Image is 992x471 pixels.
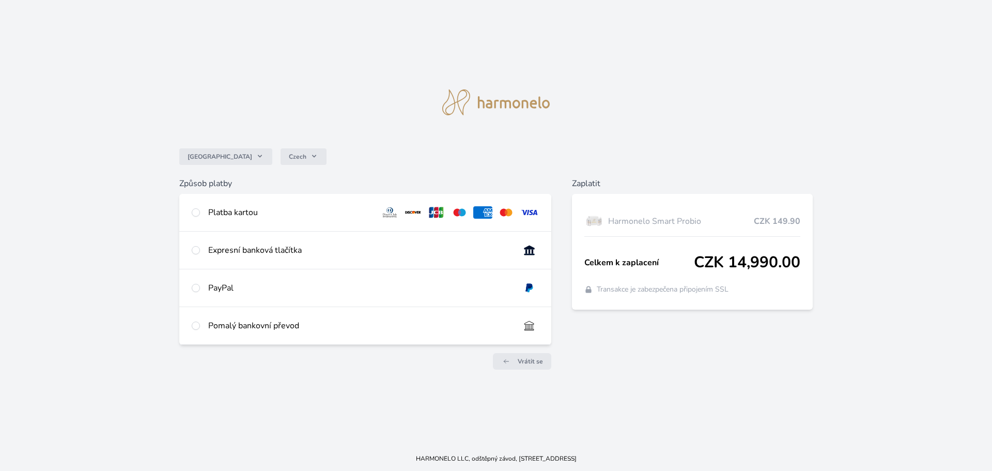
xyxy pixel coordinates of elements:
[520,206,539,219] img: visa.svg
[473,206,492,219] img: amex.svg
[520,282,539,294] img: paypal.svg
[208,244,512,256] div: Expresní banková tlačítka
[380,206,399,219] img: diners.svg
[518,357,543,366] span: Vrátit se
[289,153,306,161] span: Czech
[427,206,446,219] img: jcb.svg
[208,320,512,332] div: Pomalý bankovní převod
[608,215,754,227] span: Harmonelo Smart Probio
[208,206,373,219] div: Platba kartou
[188,153,252,161] span: [GEOGRAPHIC_DATA]
[754,215,800,227] span: CZK 149.90
[404,206,423,219] img: discover.svg
[597,284,729,295] span: Transakce je zabezpečena připojením SSL
[572,177,813,190] h6: Zaplatit
[584,256,694,269] span: Celkem k zaplacení
[520,320,539,332] img: bankTransfer_IBAN.svg
[179,148,272,165] button: [GEOGRAPHIC_DATA]
[442,89,550,115] img: logo.svg
[450,206,469,219] img: maestro.svg
[493,353,551,370] a: Vrátit se
[584,208,604,234] img: Box-6-lahvi-SMART-PROBIO-1_(1)-lo.png
[179,177,551,190] h6: Způsob platby
[694,253,800,272] span: CZK 14,990.00
[520,244,539,256] img: onlineBanking_CZ.svg
[208,282,512,294] div: PayPal
[497,206,516,219] img: mc.svg
[281,148,327,165] button: Czech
